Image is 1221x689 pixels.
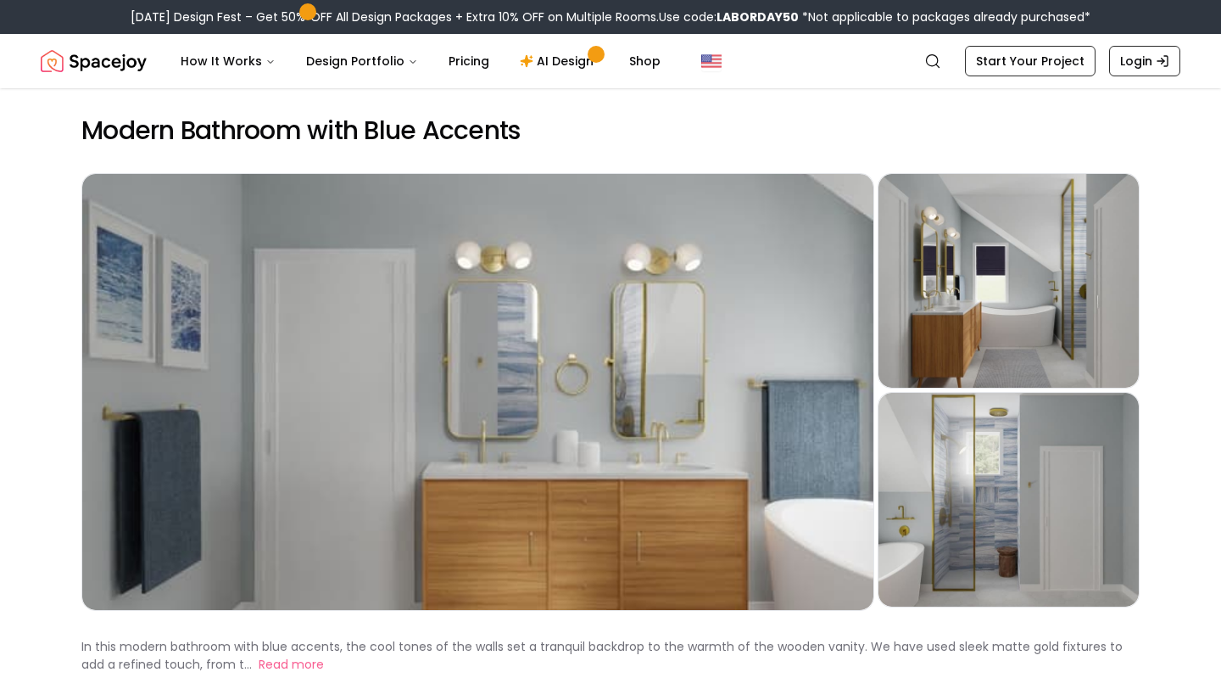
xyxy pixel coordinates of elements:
a: AI Design [506,44,612,78]
p: In this modern bathroom with blue accents, the cool tones of the walls set a tranquil backdrop to... [81,638,1123,673]
span: Use code: [659,8,799,25]
nav: Global [41,34,1180,88]
span: *Not applicable to packages already purchased* [799,8,1090,25]
a: Start Your Project [965,46,1096,76]
button: How It Works [167,44,289,78]
a: Spacejoy [41,44,147,78]
h2: Modern Bathroom with Blue Accents [81,115,1140,146]
a: Login [1109,46,1180,76]
div: [DATE] Design Fest – Get 50% OFF All Design Packages + Extra 10% OFF on Multiple Rooms. [131,8,1090,25]
b: LABORDAY50 [716,8,799,25]
button: Design Portfolio [293,44,432,78]
a: Pricing [435,44,503,78]
img: United States [701,51,722,71]
button: Read more [259,656,324,674]
nav: Main [167,44,674,78]
img: Spacejoy Logo [41,44,147,78]
a: Shop [616,44,674,78]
